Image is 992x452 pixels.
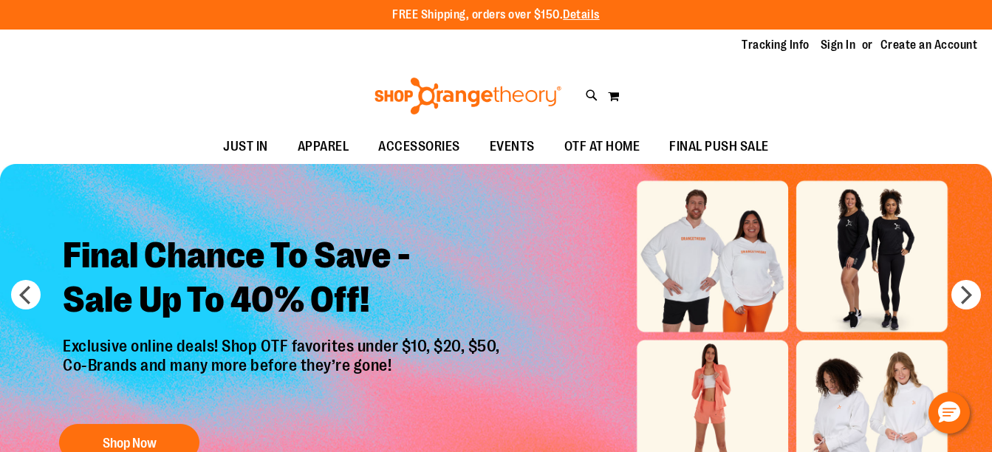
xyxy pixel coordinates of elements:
[392,7,600,24] p: FREE Shipping, orders over $150.
[52,222,515,337] h2: Final Chance To Save - Sale Up To 40% Off!
[654,130,784,164] a: FINAL PUSH SALE
[372,78,564,114] img: Shop Orangetheory
[880,37,978,53] a: Create an Account
[52,337,515,409] p: Exclusive online deals! Shop OTF favorites under $10, $20, $50, Co-Brands and many more before th...
[490,130,535,163] span: EVENTS
[208,130,283,164] a: JUST IN
[951,280,981,309] button: next
[363,130,475,164] a: ACCESSORIES
[563,8,600,21] a: Details
[298,130,349,163] span: APPAREL
[550,130,655,164] a: OTF AT HOME
[475,130,550,164] a: EVENTS
[11,280,41,309] button: prev
[283,130,364,164] a: APPAREL
[564,130,640,163] span: OTF AT HOME
[223,130,268,163] span: JUST IN
[821,37,856,53] a: Sign In
[378,130,460,163] span: ACCESSORIES
[669,130,769,163] span: FINAL PUSH SALE
[742,37,810,53] a: Tracking Info
[928,392,970,434] button: Hello, have a question? Let’s chat.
